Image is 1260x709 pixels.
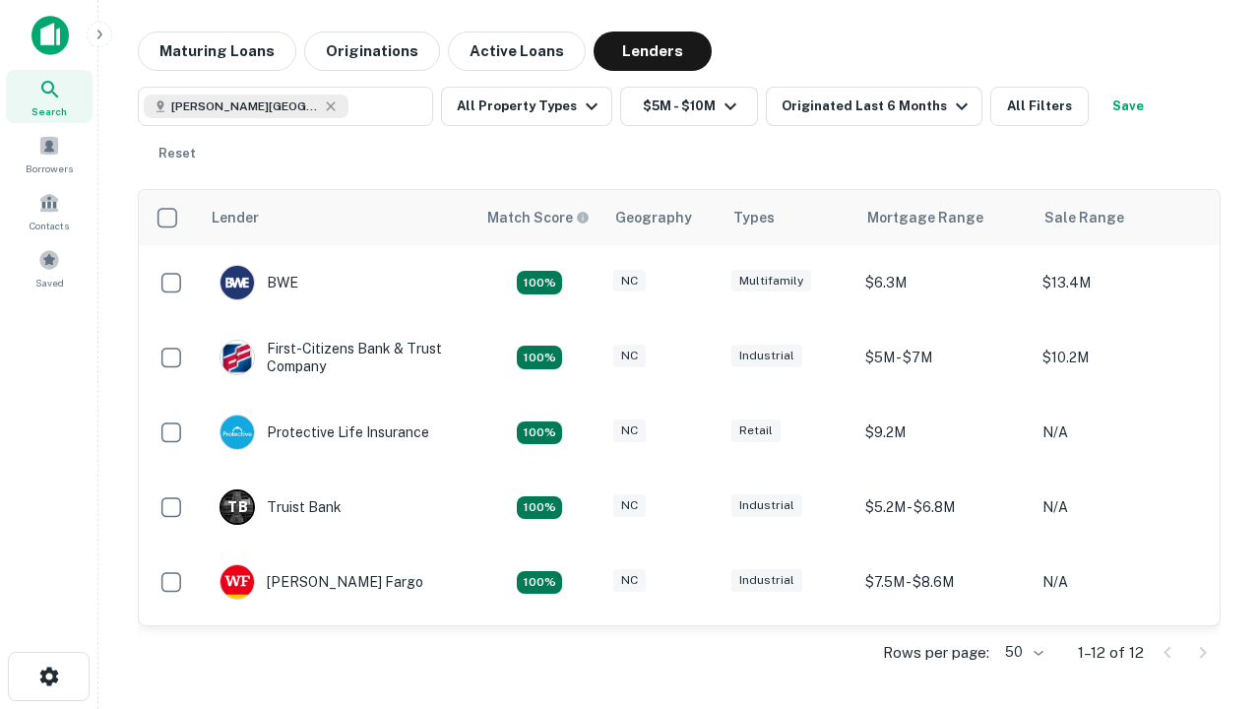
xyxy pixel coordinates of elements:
[227,497,247,518] p: T B
[6,241,93,294] a: Saved
[613,345,646,367] div: NC
[475,190,603,245] th: Capitalize uses an advanced AI algorithm to match your search with the best lender. The match sco...
[220,265,298,300] div: BWE
[517,496,562,520] div: Matching Properties: 3, hasApolloMatch: undefined
[1033,320,1210,395] td: $10.2M
[1033,619,1210,694] td: N/A
[220,415,429,450] div: Protective Life Insurance
[35,275,64,290] span: Saved
[304,32,440,71] button: Originations
[487,207,590,228] div: Capitalize uses an advanced AI algorithm to match your search with the best lender. The match sco...
[1097,87,1160,126] button: Save your search to get updates of matches that match your search criteria.
[220,565,254,599] img: picture
[731,419,781,442] div: Retail
[855,245,1033,320] td: $6.3M
[731,345,802,367] div: Industrial
[867,206,983,229] div: Mortgage Range
[30,218,69,233] span: Contacts
[855,545,1033,619] td: $7.5M - $8.6M
[613,494,646,517] div: NC
[731,569,802,592] div: Industrial
[1162,488,1260,583] iframe: Chat Widget
[517,346,562,369] div: Matching Properties: 2, hasApolloMatch: undefined
[990,87,1089,126] button: All Filters
[855,320,1033,395] td: $5M - $7M
[1033,190,1210,245] th: Sale Range
[603,190,722,245] th: Geography
[613,419,646,442] div: NC
[220,340,456,375] div: First-citizens Bank & Trust Company
[731,494,802,517] div: Industrial
[31,103,67,119] span: Search
[517,571,562,595] div: Matching Properties: 2, hasApolloMatch: undefined
[6,70,93,123] a: Search
[883,641,989,665] p: Rows per page:
[1044,206,1124,229] div: Sale Range
[766,87,982,126] button: Originated Last 6 Months
[487,207,586,228] h6: Match Score
[220,341,254,374] img: picture
[448,32,586,71] button: Active Loans
[594,32,712,71] button: Lenders
[855,190,1033,245] th: Mortgage Range
[6,184,93,237] a: Contacts
[733,206,775,229] div: Types
[220,489,342,525] div: Truist Bank
[782,95,974,118] div: Originated Last 6 Months
[722,190,855,245] th: Types
[220,266,254,299] img: picture
[855,470,1033,545] td: $5.2M - $6.8M
[212,206,259,229] div: Lender
[615,206,692,229] div: Geography
[1033,470,1210,545] td: N/A
[220,416,254,449] img: picture
[517,421,562,445] div: Matching Properties: 2, hasApolloMatch: undefined
[31,16,69,55] img: capitalize-icon.png
[1078,641,1144,665] p: 1–12 of 12
[146,134,209,173] button: Reset
[517,271,562,294] div: Matching Properties: 2, hasApolloMatch: undefined
[613,569,646,592] div: NC
[441,87,612,126] button: All Property Types
[200,190,475,245] th: Lender
[220,564,423,600] div: [PERSON_NAME] Fargo
[1033,395,1210,470] td: N/A
[26,161,73,176] span: Borrowers
[731,270,811,292] div: Multifamily
[855,395,1033,470] td: $9.2M
[855,619,1033,694] td: $8.8M
[997,638,1046,667] div: 50
[620,87,758,126] button: $5M - $10M
[6,127,93,180] a: Borrowers
[138,32,296,71] button: Maturing Loans
[613,270,646,292] div: NC
[1033,545,1210,619] td: N/A
[171,97,319,115] span: [PERSON_NAME][GEOGRAPHIC_DATA], [GEOGRAPHIC_DATA]
[1033,245,1210,320] td: $13.4M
